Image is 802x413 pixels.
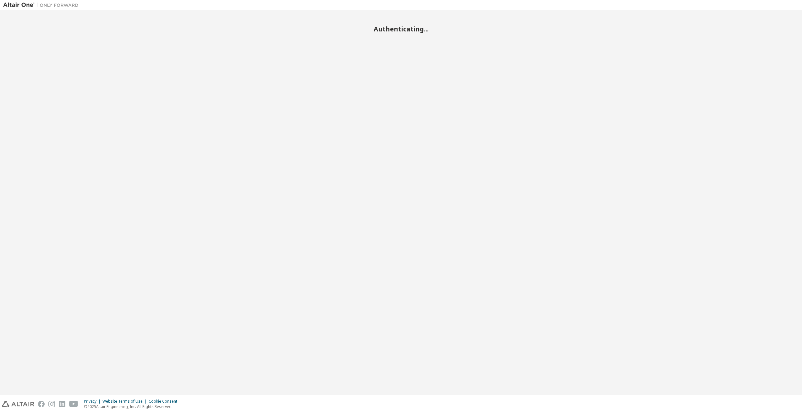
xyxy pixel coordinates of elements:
h2: Authenticating... [3,25,799,33]
img: youtube.svg [69,401,78,407]
p: © 2025 Altair Engineering, Inc. All Rights Reserved. [84,404,181,409]
div: Privacy [84,399,102,404]
img: facebook.svg [38,401,45,407]
img: altair_logo.svg [2,401,34,407]
img: linkedin.svg [59,401,65,407]
div: Website Terms of Use [102,399,149,404]
div: Cookie Consent [149,399,181,404]
img: instagram.svg [48,401,55,407]
img: Altair One [3,2,82,8]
